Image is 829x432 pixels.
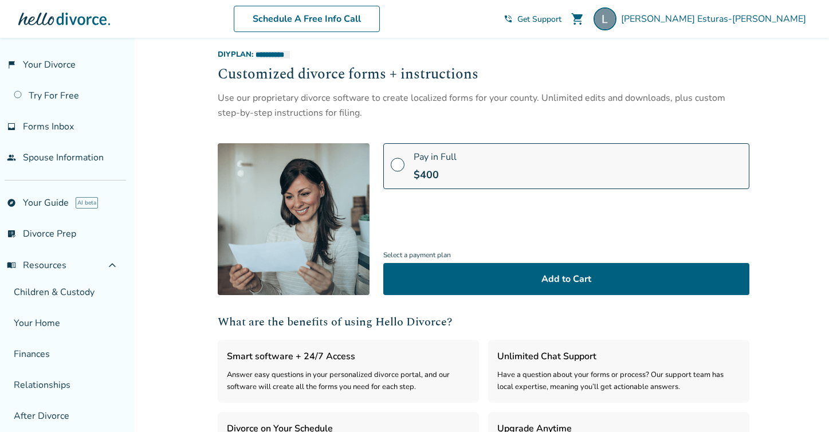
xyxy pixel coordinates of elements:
[227,349,470,364] h3: Smart software + 24/7 Access
[7,198,16,207] span: explore
[594,7,616,30] img: Lorraine Esturas-Pierson
[218,49,253,60] span: DIY Plan:
[227,369,470,394] div: Answer easy questions in your personalized divorce portal, and our software will create all the f...
[504,14,561,25] a: phone_in_talkGet Support
[571,12,584,26] span: shopping_cart
[105,258,119,272] span: expand_less
[517,14,561,25] span: Get Support
[218,91,749,121] div: Use our proprietary divorce software to create localized forms for your county. Unlimited edits a...
[7,229,16,238] span: list_alt_check
[772,377,829,432] iframe: Chat Widget
[7,153,16,162] span: people
[218,313,749,331] h2: What are the benefits of using Hello Divorce?
[76,197,98,209] span: AI beta
[234,6,380,32] a: Schedule A Free Info Call
[7,60,16,69] span: flag_2
[7,122,16,131] span: inbox
[497,369,740,394] div: Have a question about your forms or process? Our support team has local expertise, meaning you’ll...
[23,120,74,133] span: Forms Inbox
[504,14,513,23] span: phone_in_talk
[414,168,439,182] span: $ 400
[218,143,370,295] img: [object Object]
[414,151,457,163] span: Pay in Full
[383,248,749,263] span: Select a payment plan
[497,349,740,364] h3: Unlimited Chat Support
[218,64,749,86] h2: Customized divorce forms + instructions
[7,259,66,272] span: Resources
[383,263,749,295] button: Add to Cart
[7,261,16,270] span: menu_book
[621,13,811,25] span: [PERSON_NAME] Esturas-[PERSON_NAME]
